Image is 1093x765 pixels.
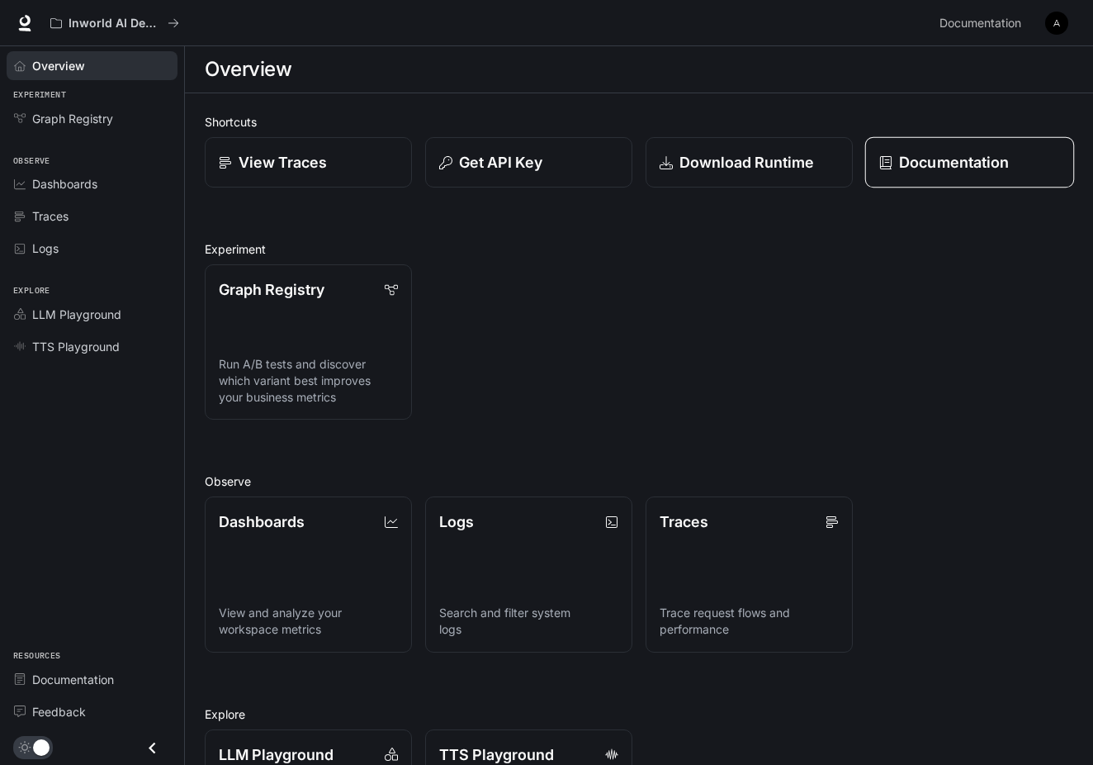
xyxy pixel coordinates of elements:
p: Dashboards [219,511,305,533]
span: Dark mode toggle [33,738,50,756]
a: View Traces [205,137,412,188]
a: DashboardsView and analyze your workspace metrics [205,497,412,652]
span: Traces [32,207,69,225]
a: TTS Playground [7,332,177,361]
p: View Traces [239,151,327,173]
p: Logs [439,511,474,533]
p: Run A/B tests and discover which variant best improves your business metrics [219,356,398,406]
a: LogsSearch and filter system logs [425,497,632,652]
a: Traces [7,202,177,230]
h2: Explore [205,706,1073,723]
a: Documentation [933,7,1034,40]
p: Graph Registry [219,278,324,301]
a: Feedback [7,697,177,726]
span: Documentation [32,671,114,688]
button: Get API Key [425,137,632,188]
p: View and analyze your workspace metrics [219,605,398,638]
h2: Shortcuts [205,113,1073,131]
a: Dashboards [7,169,177,198]
a: Documentation [7,665,177,694]
button: User avatar [1040,7,1073,40]
p: Traces [660,511,708,533]
p: Get API Key [459,151,542,173]
img: User avatar [1045,12,1068,35]
span: Graph Registry [32,110,113,127]
a: Graph Registry [7,104,177,133]
p: Download Runtime [679,151,814,173]
p: Trace request flows and performance [660,605,839,638]
span: Dashboards [32,175,97,192]
h1: Overview [205,53,291,86]
span: TTS Playground [32,338,120,355]
span: Documentation [939,13,1021,34]
a: Logs [7,234,177,263]
a: Download Runtime [646,137,853,188]
button: All workspaces [43,7,187,40]
h2: Observe [205,473,1073,490]
span: Feedback [32,703,86,720]
a: TracesTrace request flows and performance [646,497,853,652]
h2: Experiment [205,240,1073,258]
span: Overview [32,57,85,74]
button: Close drawer [134,731,171,765]
a: Graph RegistryRun A/B tests and discover which variant best improves your business metrics [205,264,412,420]
p: Documentation [899,151,1009,173]
span: LLM Playground [32,306,121,323]
span: Logs [32,240,59,257]
a: LLM Playground [7,300,177,329]
p: Inworld AI Demos [69,17,161,31]
a: Documentation [865,137,1075,188]
p: Search and filter system logs [439,605,618,638]
a: Overview [7,51,177,80]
